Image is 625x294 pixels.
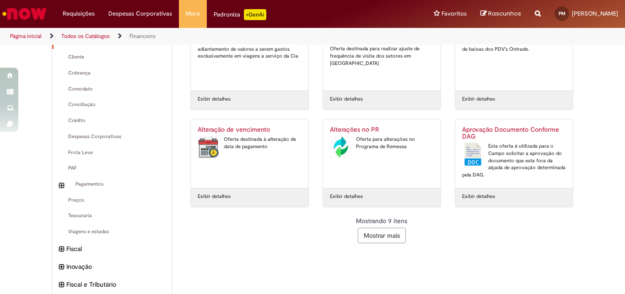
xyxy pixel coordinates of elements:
div: Chamado para aprovação das solicitações de baixas dos PDV's Ontrade. [462,38,566,53]
div: PAF [52,160,172,176]
h2: Aprovação Documento Conforme DAG [462,126,566,141]
span: Favoritos [442,9,467,18]
div: Crédito [52,112,172,129]
span: Rascunhos [488,9,521,18]
span: Viagens e estadas [59,228,165,235]
div: expandir categoria Fiscal Fiscal [52,240,172,258]
i: expandir categoria Inovação [59,262,64,272]
span: Despesas Corporativas [59,133,165,140]
span: Conciliação [59,101,165,108]
div: Preços [52,192,172,208]
a: Ajustes Financeiros Chamado para aprovação das solicitações de baixas dos PDV's Ontrade. [455,22,573,91]
a: Exibir detalhes [462,96,495,103]
span: Pagamentos [66,181,165,188]
i: expandir categoria Fiscal e Tributário [59,280,64,290]
img: ServiceNow [1,5,48,23]
span: PAF [59,165,165,172]
span: More [186,9,200,18]
div: Cobrança [52,65,172,81]
span: Preços [59,197,165,204]
a: Exibir detalhes [198,193,231,200]
a: Alteração de vencimento Alteração de vencimento Oferta destinada à alteração de data de pagamento [191,119,308,188]
span: Requisições [63,9,95,18]
span: Tesouraria [59,212,165,219]
button: Mostrar mais [358,228,406,243]
a: Exibir detalhes [198,96,231,103]
div: Padroniza [214,9,266,20]
a: Exibir detalhes [330,96,363,103]
span: Frota Leve [59,149,165,156]
span: Despesas Corporativas [108,9,172,18]
a: Adiantamento de Viagens Oferta destinada à solicitação de adiantamento de valores a serem gastos ... [191,22,308,91]
a: Página inicial [10,32,42,40]
img: Alteração de vencimento [198,136,219,159]
span: Cobrança [59,69,165,77]
a: Exibir detalhes [462,193,495,200]
div: expandir categoria Inovação Inovação [52,257,172,276]
div: Oferta para alterações no Programa de Remessa [330,136,434,150]
h2: Alteração de vencimento [198,126,302,134]
a: Financeiro [129,32,156,40]
a: Ajuste de frequência de visita em lote Oferta destinada para realizar ajuste de frequência de vis... [323,22,441,91]
a: Alterações no PR Alterações no PR Oferta para alterações no Programa de Remessa [323,119,441,188]
div: Comodato [52,81,172,97]
span: Fiscal [66,244,165,253]
div: Frota Leve [52,144,172,161]
span: Fiscal e Tributário [66,280,165,289]
a: Todos os Catálogos [61,32,110,40]
img: Alterações no PR [330,136,351,159]
a: Exibir detalhes [330,193,363,200]
div: Cliente [52,49,172,65]
h2: Alterações no PR [330,126,434,134]
span: PM [559,11,566,16]
span: Crédito [59,117,165,124]
span: Cliente [59,53,165,61]
i: expandir categoria Pagamentos [59,181,64,191]
div: Oferta destinada à alteração de data de pagamento [198,136,302,150]
div: Despesas Corporativas [52,128,172,145]
img: Aprovação Documento Conforme DAG [462,143,484,166]
span: [PERSON_NAME] [572,10,618,17]
div: Oferta destinada para realizar ajuste de frequência de visita dos setores em [GEOGRAPHIC_DATA] [330,45,434,67]
div: Oferta destinada à solicitação de adiantamento de valores a serem gastos exclusivamente em viagen... [198,38,302,60]
span: Inovação [66,262,165,271]
div: Conciliação [52,96,172,113]
ul: Trilhas de página [7,28,410,45]
div: Esta oferta é utilizada para o Campo solicitar a aprovação do documento que esta fora da alçada d... [462,143,566,179]
i: expandir categoria Fiscal [59,244,64,254]
div: Mostrando 9 itens [190,216,574,225]
p: +GenAi [244,9,266,20]
span: Comodato [59,86,165,93]
div: expandir categoria Fiscal e Tributário Fiscal e Tributário [52,275,172,294]
div: Viagens e estadas [52,224,172,240]
a: Rascunhos [480,10,521,18]
div: Tesouraria [52,208,172,224]
ul: Financeiro subcategorias [52,49,172,240]
div: expandir categoria Pagamentos Pagamentos [52,176,172,192]
a: Aprovação Documento Conforme DAG Aprovação Documento Conforme DAG Esta oferta é utilizada para o ... [455,119,573,188]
